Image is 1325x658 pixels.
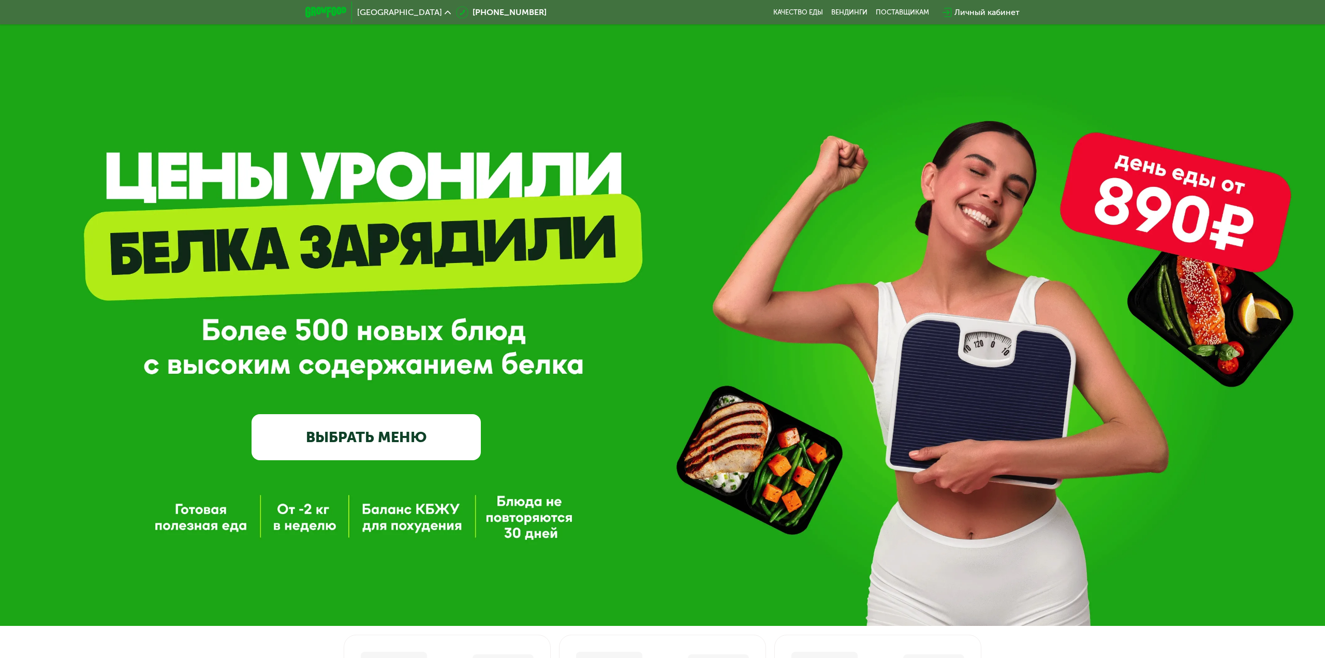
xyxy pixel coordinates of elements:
a: ВЫБРАТЬ МЕНЮ [252,414,481,460]
a: Качество еды [773,8,823,17]
a: [PHONE_NUMBER] [456,6,547,19]
div: поставщикам [876,8,929,17]
div: Личный кабинет [954,6,1020,19]
span: [GEOGRAPHIC_DATA] [357,8,442,17]
a: Вендинги [831,8,867,17]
